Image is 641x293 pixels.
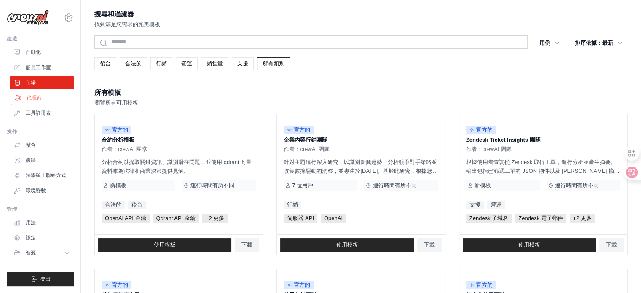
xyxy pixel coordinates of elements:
[10,184,74,197] a: 環境變數
[518,242,540,248] font: 使用模板
[26,65,51,70] font: 船員工作室
[424,242,435,248] font: 下載
[235,238,259,252] a: 下載
[201,57,228,70] a: 銷售量
[131,202,142,208] font: 後台
[110,182,126,188] font: 新模板
[40,276,51,282] font: 登出
[373,182,416,188] font: 運行時間有所不同
[105,202,121,208] font: 合法的
[26,157,36,163] font: 痕跡
[100,60,111,67] font: 後台
[241,242,252,248] font: 下載
[125,60,142,67] font: 合法的
[98,238,231,252] a: 使用模板
[10,61,74,74] a: 船員工作室
[284,159,438,210] font: 針對主題進行深入研究，以識別新興趨勢、分析競爭對手策略並收集數據驅動的洞察，並專注於[DATE]。基於此研究，根據您的品牌定位和目標受眾，產生引人入勝的內容創意。成果包括以要點形式列出的關鍵洞察...
[539,40,550,46] font: 用例
[10,76,74,89] a: 市場
[232,57,254,70] a: 支援
[7,272,74,286] button: 登出
[491,202,502,208] font: 營運
[7,129,17,134] font: 操作
[102,159,252,174] font: 分析合約以提取關鍵資訊、識別潛在問題，並使用 qdrant 向量資料庫為法律和商業決策提供見解。
[102,201,125,209] a: 合法的
[206,215,224,221] font: +2 更多
[10,46,74,59] a: 自動化
[105,215,146,221] font: OpenAI API 金鑰
[26,250,36,256] font: 資源
[11,91,75,105] a: 代理商
[94,57,116,70] a: 後台
[294,282,310,288] font: 官方的
[292,182,313,188] font: 7 位用戶
[26,235,36,241] font: 設定
[154,242,176,248] font: 使用模板
[156,60,167,67] font: 行銷
[287,202,298,208] font: 行銷
[156,215,196,221] font: Qdrant API 金鑰
[606,242,617,248] font: 下載
[257,57,290,70] a: 所有類別
[26,188,46,194] font: 環境變數
[10,246,74,260] button: 資源
[10,153,74,167] a: 痕跡
[469,202,480,208] font: 支援
[417,238,442,252] a: 下載
[284,146,329,152] font: 作者：crewAI 團隊
[7,206,17,212] font: 管理
[26,172,66,178] font: 法學碩士聯絡方式
[518,215,563,221] font: Zendesk 電子郵件
[466,146,512,152] font: 作者：crewAI 團隊
[573,215,592,221] font: +2 更多
[94,11,134,18] font: 搜尋和過濾器
[466,159,620,192] font: 根據使用者查詢從 Zendesk 取得工單，進行分析並產生摘要。輸出包括已篩選工單的 JSON 物件以及 [PERSON_NAME] 摘要，其中突出顯示了關鍵趨勢、見解以及對使用者問題的直接解答。
[26,220,36,226] font: 用法
[466,201,484,209] a: 支援
[26,142,36,148] font: 整合
[128,201,146,209] a: 後台
[280,238,413,252] a: 使用模板
[94,99,138,106] font: 瀏覽所有可用模板
[287,215,314,221] font: 伺服器 API
[476,126,493,133] font: 官方的
[10,231,74,245] a: 設定
[284,201,301,209] a: 行銷
[7,36,17,42] font: 建造
[207,60,223,67] font: 銷售量
[94,21,160,27] font: 找到滿足您需求的完美模板
[190,182,234,188] font: 運行時間有所不同
[26,110,51,116] font: 工具註冊表
[181,60,192,67] font: 營運
[463,238,596,252] a: 使用模板
[27,95,42,101] font: 代理商
[26,80,36,86] font: 市場
[534,35,565,51] button: 用例
[284,137,327,143] font: 企業內容行銷團隊
[112,282,128,288] font: 官方的
[112,126,128,133] font: 官方的
[570,35,628,51] button: 排序依據：最新
[10,169,74,182] a: 法學碩士聯絡方式
[469,215,508,221] font: Zendesk 子域名
[94,89,121,96] font: 所有模板
[263,60,284,67] font: 所有類別
[294,126,310,133] font: 官方的
[476,282,493,288] font: 官方的
[102,146,147,152] font: 作者：crewAI 團隊
[150,57,172,70] a: 行銷
[575,40,613,46] font: 排序依據：最新
[26,49,41,55] font: 自動化
[10,106,74,120] a: 工具註冊表
[555,182,599,188] font: 運行時間有所不同
[324,215,343,221] font: OpenAI
[7,10,49,26] img: 標識
[599,238,624,252] a: 下載
[466,137,541,143] font: Zendesk Ticket Insights 團隊
[10,216,74,229] a: 用法
[120,57,147,70] a: 合法的
[102,137,134,143] font: 合約分析模板
[237,60,248,67] font: 支援
[336,242,358,248] font: 使用模板
[176,57,198,70] a: 營運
